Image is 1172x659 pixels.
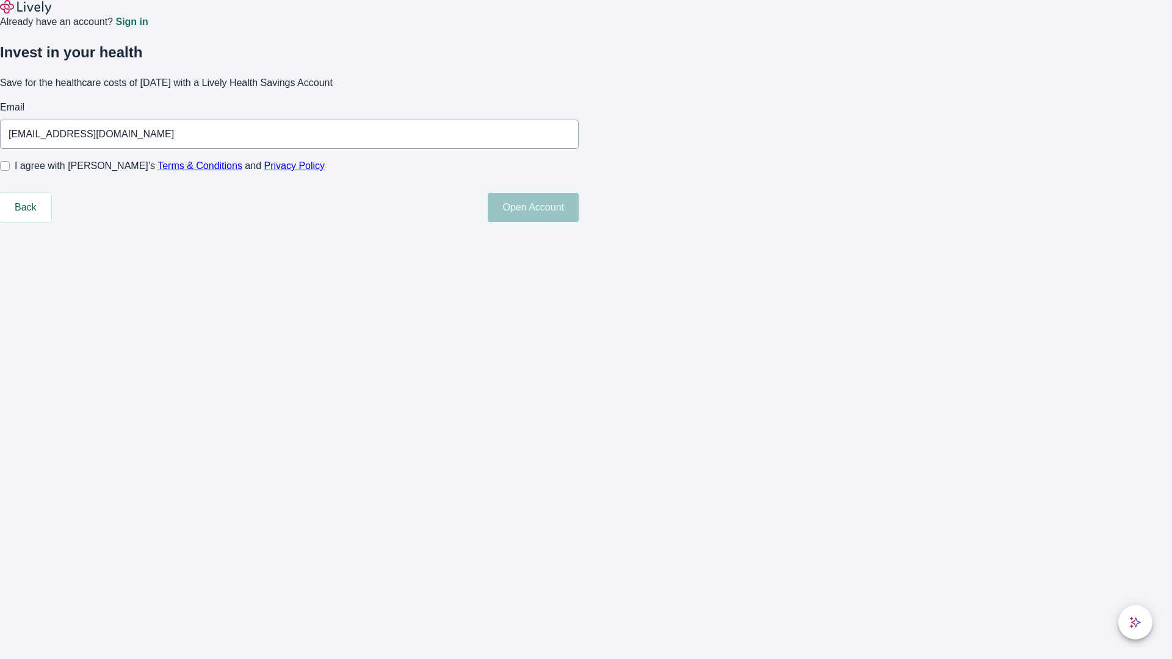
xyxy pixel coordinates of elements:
button: chat [1118,605,1152,639]
span: I agree with [PERSON_NAME]’s and [15,159,325,173]
a: Sign in [115,17,148,27]
svg: Lively AI Assistant [1129,616,1141,628]
a: Privacy Policy [264,160,325,171]
a: Terms & Conditions [157,160,242,171]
